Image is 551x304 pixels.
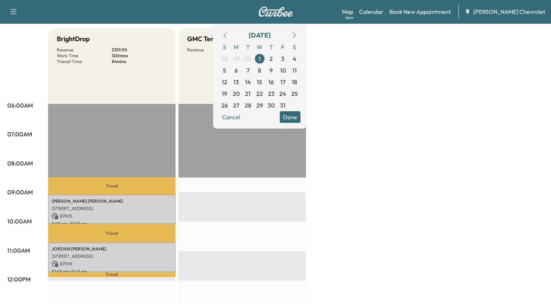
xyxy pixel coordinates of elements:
[389,7,451,16] a: Book New Appointment
[292,78,297,86] span: 18
[7,130,32,139] p: 07:00AM
[219,41,231,53] span: S
[473,7,545,16] span: [PERSON_NAME] Chevrolet
[52,261,172,267] p: $ 79.95
[233,101,239,110] span: 27
[235,66,238,75] span: 6
[256,89,263,98] span: 22
[346,15,353,20] div: Beta
[269,54,273,63] span: 2
[48,272,176,277] p: Travel
[268,78,274,86] span: 16
[7,217,32,226] p: 10:00AM
[52,246,172,252] p: JORDAN [PERSON_NAME]
[7,188,33,196] p: 09:00AM
[233,78,239,86] span: 13
[219,111,244,123] button: Cancel
[233,54,240,63] span: 29
[52,213,172,219] p: $ 79.95
[258,66,261,75] span: 8
[48,224,176,242] p: Travel
[244,54,251,63] span: 30
[7,159,33,168] p: 08:00AM
[291,89,298,98] span: 25
[221,54,228,63] span: 28
[281,54,284,63] span: 3
[57,59,112,65] p: Transit Time
[293,54,296,63] span: 4
[280,101,286,110] span: 31
[280,78,286,86] span: 17
[187,34,225,44] h5: GMC Terrain
[7,246,30,255] p: 11:00AM
[280,66,286,75] span: 10
[277,41,289,53] span: F
[233,89,240,98] span: 20
[48,177,176,194] p: Travel
[52,221,172,227] p: 9:05 am - 10:05 am
[280,111,300,123] button: Done
[359,7,383,16] a: Calendar
[52,206,172,211] p: [STREET_ADDRESS]
[342,7,353,16] a: MapBeta
[112,59,167,65] p: 84 mins
[52,198,172,204] p: [PERSON_NAME] [PERSON_NAME]
[221,101,228,110] span: 26
[257,78,262,86] span: 15
[269,66,273,75] span: 9
[249,30,271,40] div: [DATE]
[52,253,172,259] p: [STREET_ADDRESS]
[222,78,227,86] span: 12
[245,101,251,110] span: 28
[112,53,167,59] p: 120 mins
[292,66,297,75] span: 11
[231,41,242,53] span: M
[7,275,31,284] p: 12:00PM
[187,47,242,53] p: Revenue
[259,54,261,63] span: 1
[265,41,277,53] span: T
[279,89,286,98] span: 24
[57,34,90,44] h5: BrightDrop
[223,66,226,75] span: 5
[7,101,33,110] p: 06:00AM
[254,41,265,53] span: W
[57,47,112,53] p: Revenue
[245,89,251,98] span: 21
[247,66,249,75] span: 7
[242,41,254,53] span: T
[222,89,227,98] span: 19
[52,269,172,274] p: 10:43 am - 11:43 am
[245,78,251,86] span: 14
[57,53,112,59] p: Work Time
[256,101,263,110] span: 29
[258,7,293,17] img: Curbee Logo
[112,47,167,53] p: $ 159.90
[289,41,300,53] span: S
[268,101,275,110] span: 30
[268,89,275,98] span: 23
